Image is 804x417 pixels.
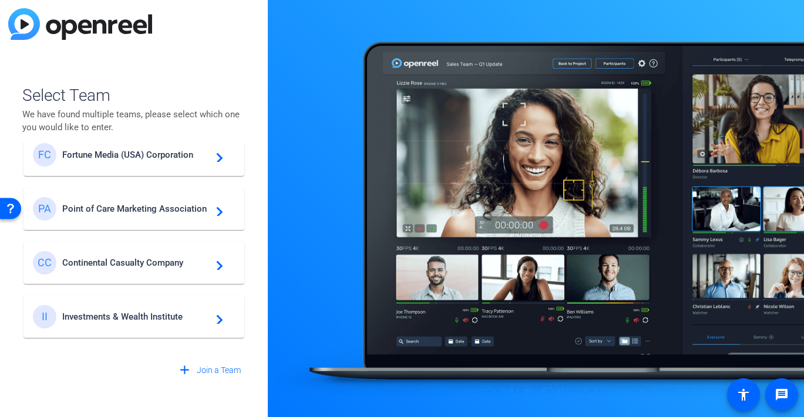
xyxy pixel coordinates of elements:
[33,197,56,221] div: PA
[8,8,152,40] img: blue-gradient.svg
[177,363,192,378] mat-icon: add
[173,360,245,381] button: Join a Team
[33,251,56,274] div: CC
[62,257,209,268] span: Continental Casualty Company
[775,388,789,402] mat-icon: message
[33,143,56,167] div: FC
[22,83,245,108] span: Select Team
[209,310,223,324] mat-icon: navigate_next
[62,311,209,322] span: Investments & Wealth Institute
[22,108,245,134] p: We have found multiple teams, please select which one you would like to enter.
[736,388,751,402] mat-icon: accessibility
[62,204,209,214] span: Point of Care Marketing Association
[62,150,209,160] span: Fortune Media (USA) Corporation
[209,148,223,162] mat-icon: navigate_next
[209,256,223,270] mat-icon: navigate_next
[209,202,223,216] mat-icon: navigate_next
[197,364,241,377] span: Join a Team
[33,305,56,328] div: II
